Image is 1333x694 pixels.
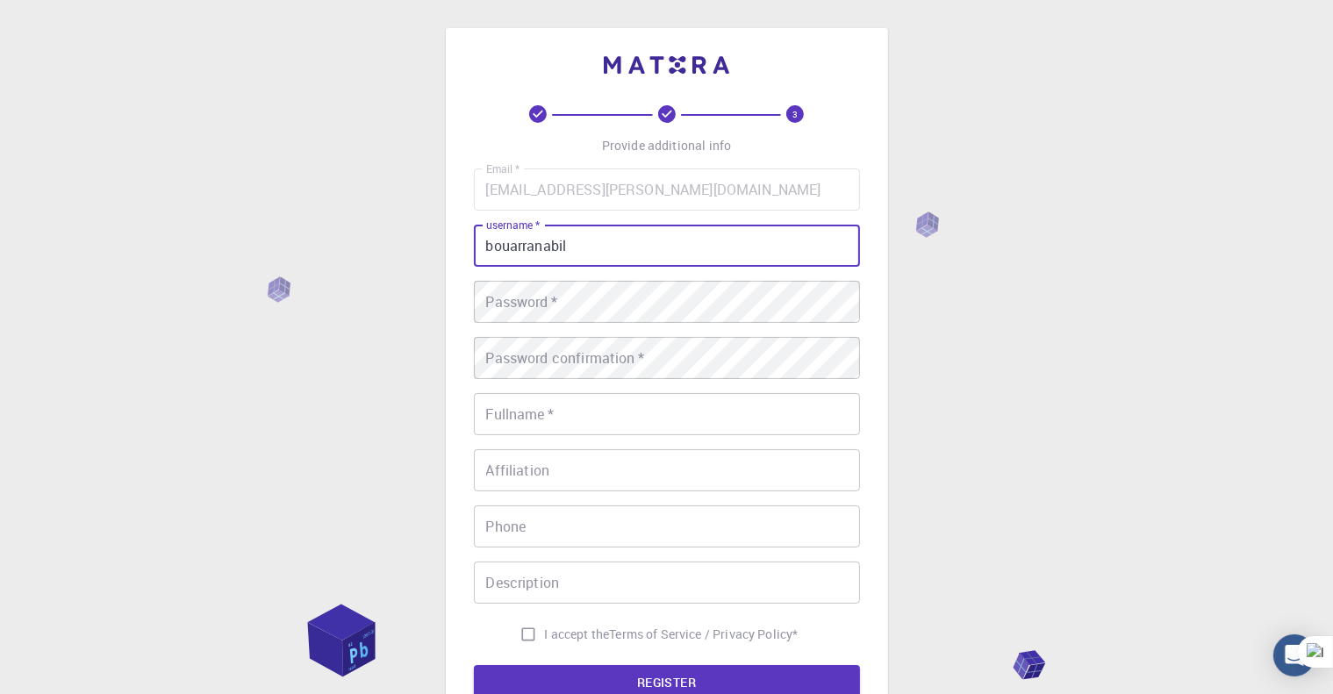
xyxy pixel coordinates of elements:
[486,218,540,233] label: username
[792,108,798,120] text: 3
[486,161,520,176] label: Email
[602,137,731,154] p: Provide additional info
[609,626,798,643] a: Terms of Service / Privacy Policy*
[609,626,798,643] p: Terms of Service / Privacy Policy *
[1273,634,1315,676] div: Open Intercom Messenger
[545,626,610,643] span: I accept the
